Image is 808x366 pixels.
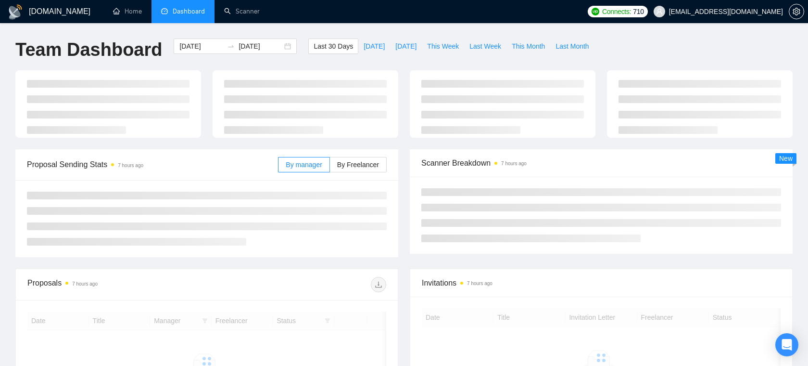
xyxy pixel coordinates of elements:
button: Last Month [550,39,594,54]
time: 7 hours ago [118,163,143,168]
button: This Week [422,39,464,54]
span: Last Week [469,41,501,52]
span: Scanner Breakdown [421,157,781,169]
input: Start date [179,41,223,52]
span: By Freelancer [337,161,379,169]
span: By manager [286,161,322,169]
span: [DATE] [364,41,385,52]
span: Last Month [555,41,589,52]
h1: Team Dashboard [15,39,162,61]
time: 7 hours ago [467,281,492,286]
button: This Month [506,39,550,54]
span: New [779,155,793,162]
input: End date [239,41,282,52]
img: upwork-logo.png [592,8,599,15]
a: setting [789,8,804,15]
button: Last 30 Days [308,39,358,54]
time: 7 hours ago [501,161,527,166]
time: 7 hours ago [72,281,98,287]
span: 710 [633,6,644,17]
span: Dashboard [173,7,205,15]
button: Last Week [464,39,506,54]
span: Invitations [422,277,781,289]
img: logo [8,4,23,20]
span: to [227,42,235,50]
span: This Week [427,41,459,52]
span: Connects: [602,6,631,17]
span: swap-right [227,42,235,50]
button: [DATE] [358,39,390,54]
a: homeHome [113,7,142,15]
a: searchScanner [224,7,260,15]
span: Proposal Sending Stats [27,158,278,170]
span: [DATE] [395,41,417,52]
span: Last 30 Days [314,41,353,52]
span: dashboard [161,8,168,14]
button: [DATE] [390,39,422,54]
div: Open Intercom Messenger [775,333,798,356]
button: setting [789,4,804,19]
span: user [656,8,663,15]
span: This Month [512,41,545,52]
div: Proposals [27,277,207,292]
